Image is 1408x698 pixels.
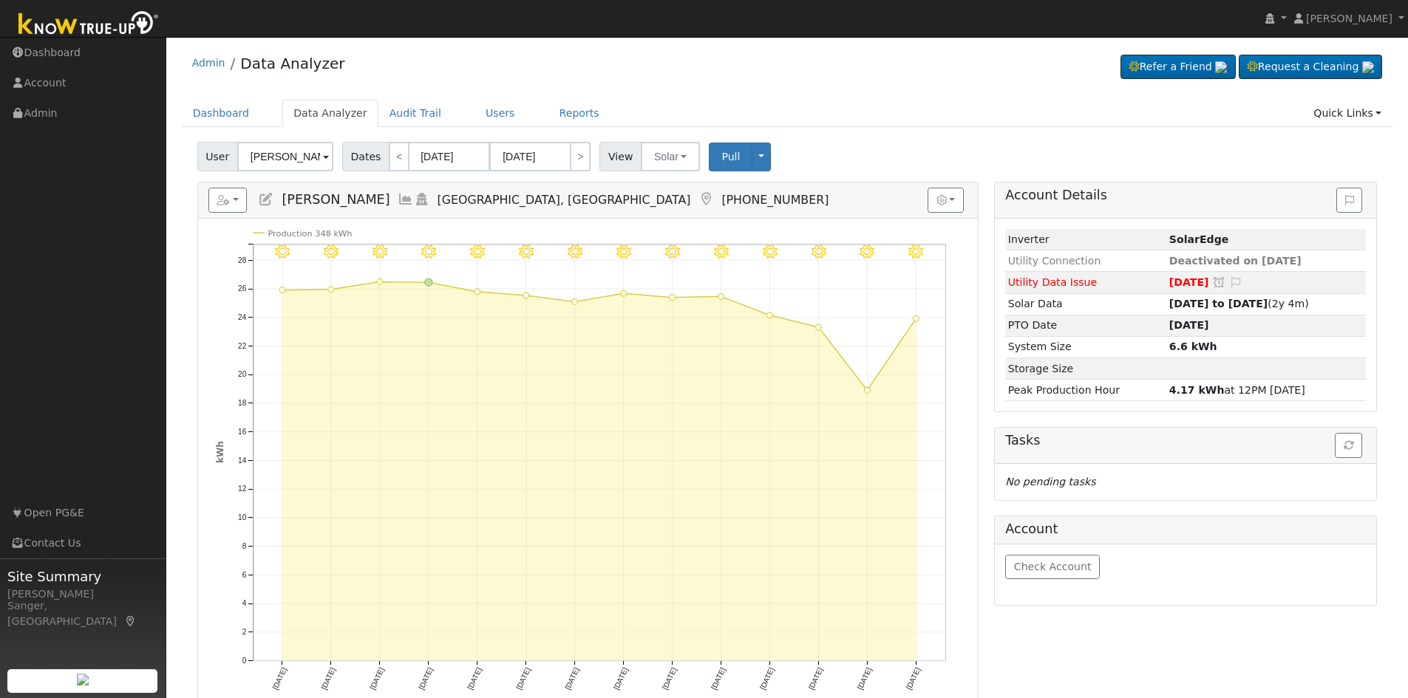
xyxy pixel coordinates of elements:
[616,244,631,259] i: 8/18 - Clear
[238,485,247,493] text: 12
[1005,358,1166,380] td: Storage Size
[1005,521,1058,536] h5: Account
[1336,188,1362,213] button: Issue History
[698,192,714,207] a: Map
[238,256,247,264] text: 28
[568,244,582,259] i: 8/17 - Clear
[275,244,290,259] i: 8/11 - Clear
[466,666,483,691] text: [DATE]
[766,312,772,318] circle: onclick=""
[377,279,383,285] circle: onclick=""
[242,542,246,550] text: 8
[1005,315,1166,336] td: PTO Date
[475,100,526,127] a: Users
[124,615,137,627] a: Map
[665,244,680,259] i: 8/19 - Clear
[1005,476,1095,487] i: No pending tasks
[182,100,261,127] a: Dashboard
[599,142,642,171] span: View
[238,428,247,436] text: 16
[271,666,288,691] text: [DATE]
[470,244,485,259] i: 8/15 - Clear
[279,287,285,293] circle: onclick=""
[758,666,775,691] text: [DATE]
[563,666,580,691] text: [DATE]
[762,244,777,259] i: 8/21 - Clear
[721,193,829,207] span: [PHONE_NUMBER]
[238,513,247,521] text: 10
[612,666,629,691] text: [DATE]
[1229,277,1242,287] i: Edit Issue
[11,8,166,41] img: Know True-Up
[1005,555,1100,580] button: Check Account
[811,244,826,259] i: 8/22 - Clear
[1215,61,1227,73] img: retrieve
[548,100,611,127] a: Reports
[860,244,874,259] i: 8/23 - Clear
[1166,380,1366,401] td: at 12PM [DATE]
[1362,61,1374,73] img: retrieve
[1169,298,1309,309] span: (2y 4m)
[710,666,727,691] text: [DATE]
[1169,276,1209,288] span: [DATE]
[1212,276,1225,288] a: Snooze this issue
[242,571,246,579] text: 6
[1005,380,1166,401] td: Peak Production Hour
[438,193,691,207] span: [GEOGRAPHIC_DATA], [GEOGRAPHIC_DATA]
[661,666,678,691] text: [DATE]
[570,142,591,171] a: >
[242,600,246,608] text: 4
[641,142,700,171] button: Solar
[721,151,740,162] span: Pull
[342,142,390,171] span: Dates
[7,586,158,602] div: [PERSON_NAME]
[913,316,919,322] circle: onclick=""
[709,143,752,171] button: Pull
[258,192,274,207] a: Edit User (10736)
[1005,188,1366,203] h5: Account Details
[238,371,247,379] text: 20
[856,666,873,691] text: [DATE]
[523,292,528,298] circle: onclick=""
[398,192,414,207] a: Multi-Series Graph
[414,192,430,207] a: Login As (last 07/21/2024 9:32:14 PM)
[197,142,238,171] span: User
[425,278,432,286] circle: onclick=""
[237,142,333,171] input: Select a User
[718,294,724,300] circle: onclick=""
[1005,229,1166,250] td: Inverter
[1169,255,1302,267] span: Deactivated on [DATE]
[238,456,247,465] text: 14
[268,228,352,239] text: Production 348 kWh
[475,289,480,295] circle: onclick=""
[238,342,247,350] text: 22
[282,100,378,127] a: Data Analyzer
[519,244,534,259] i: 8/16 - Clear
[7,567,158,586] span: Site Summary
[1008,255,1101,267] span: Utility Connection
[378,100,452,127] a: Audit Trail
[7,598,158,629] div: Sanger, [GEOGRAPHIC_DATA]
[807,666,824,691] text: [DATE]
[864,388,870,394] circle: onclick=""
[242,628,246,636] text: 2
[905,666,922,691] text: [DATE]
[1306,13,1392,24] span: [PERSON_NAME]
[368,666,385,691] text: [DATE]
[908,244,923,259] i: 8/24 - Clear
[192,57,225,69] a: Admin
[1005,293,1166,315] td: Solar Data
[1169,341,1217,352] strong: 6.6 kWh
[1335,433,1362,458] button: Refresh
[328,287,334,292] circle: onclick=""
[1169,319,1209,331] span: [DATE]
[77,674,89,685] img: retrieve
[324,244,339,259] i: 8/12 - Clear
[1169,298,1268,309] strong: [DATE] to [DATE]
[215,441,225,463] text: kWh
[620,290,626,296] circle: onclick=""
[571,299,577,305] circle: onclick=""
[238,399,247,407] text: 18
[669,295,675,301] circle: onclick=""
[815,324,821,330] circle: onclick=""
